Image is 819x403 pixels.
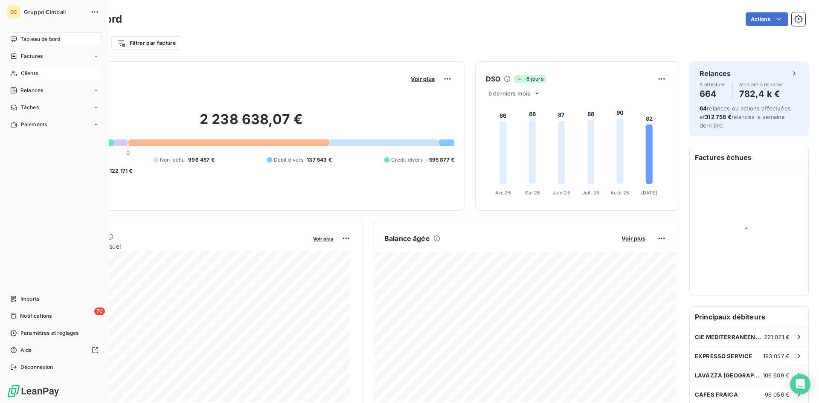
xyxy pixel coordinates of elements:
[764,333,790,340] span: 221 021 €
[20,346,32,354] span: Aide
[126,149,130,156] span: 0
[690,307,808,327] h6: Principaux débiteurs
[486,74,500,84] h6: DSO
[20,312,52,320] span: Notifications
[274,156,304,164] span: Débit divers
[107,167,133,175] span: -122 171 €
[700,82,725,87] span: À effectuer
[514,75,546,83] span: -8 jours
[790,374,810,394] div: Open Intercom Messenger
[690,147,808,168] h6: Factures échues
[20,87,43,94] span: Relances
[622,235,645,242] span: Voir plus
[763,372,790,379] span: 106 609 €
[582,190,599,196] tspan: Juil. 25
[48,111,454,136] h2: 2 238 638,07 €
[610,190,629,196] tspan: Août 25
[391,156,423,164] span: Crédit divers
[488,90,530,97] span: 6 derniers mois
[307,156,331,164] span: 137 543 €
[641,190,657,196] tspan: [DATE]
[188,156,214,164] span: 996 457 €
[20,35,60,43] span: Tableau de bord
[524,190,540,196] tspan: Mai 25
[495,190,511,196] tspan: Avr. 25
[619,235,648,242] button: Voir plus
[763,353,790,360] span: 193 057 €
[695,372,763,379] span: LAVAZZA [GEOGRAPHIC_DATA]
[705,113,731,120] span: 312 758 €
[160,156,185,164] span: Non-échu
[313,236,333,242] span: Voir plus
[739,82,783,87] span: Montant à relancer
[408,75,437,83] button: Voir plus
[700,87,725,101] h4: 664
[7,5,20,19] div: GC
[21,70,38,77] span: Clients
[384,233,430,244] h6: Balance âgée
[7,343,102,357] a: Aide
[765,391,790,398] span: 96 056 €
[20,329,78,337] span: Paramètres et réglages
[695,333,764,340] span: CIE MEDITERRANEENNE DES CAFES
[553,190,570,196] tspan: Juin 25
[746,12,788,26] button: Actions
[20,363,53,371] span: Déconnexion
[94,307,105,315] span: 70
[411,75,435,82] span: Voir plus
[311,235,336,242] button: Voir plus
[7,384,60,398] img: Logo LeanPay
[24,9,85,15] span: Gruppo Cimbali
[20,295,39,303] span: Imports
[700,105,791,129] span: relances ou actions effectuées et relancés la semaine dernière.
[21,52,43,60] span: Factures
[700,68,731,78] h6: Relances
[21,121,47,128] span: Paiements
[700,105,707,112] span: 64
[695,353,752,360] span: EXPRESSO SERVICE
[111,36,181,50] button: Filtrer par facture
[48,242,307,251] span: Chiffre d'affaires mensuel
[21,104,39,111] span: Tâches
[426,156,454,164] span: -595 877 €
[739,87,783,101] h4: 782,4 k €
[695,391,738,398] span: CAFES FRAICA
